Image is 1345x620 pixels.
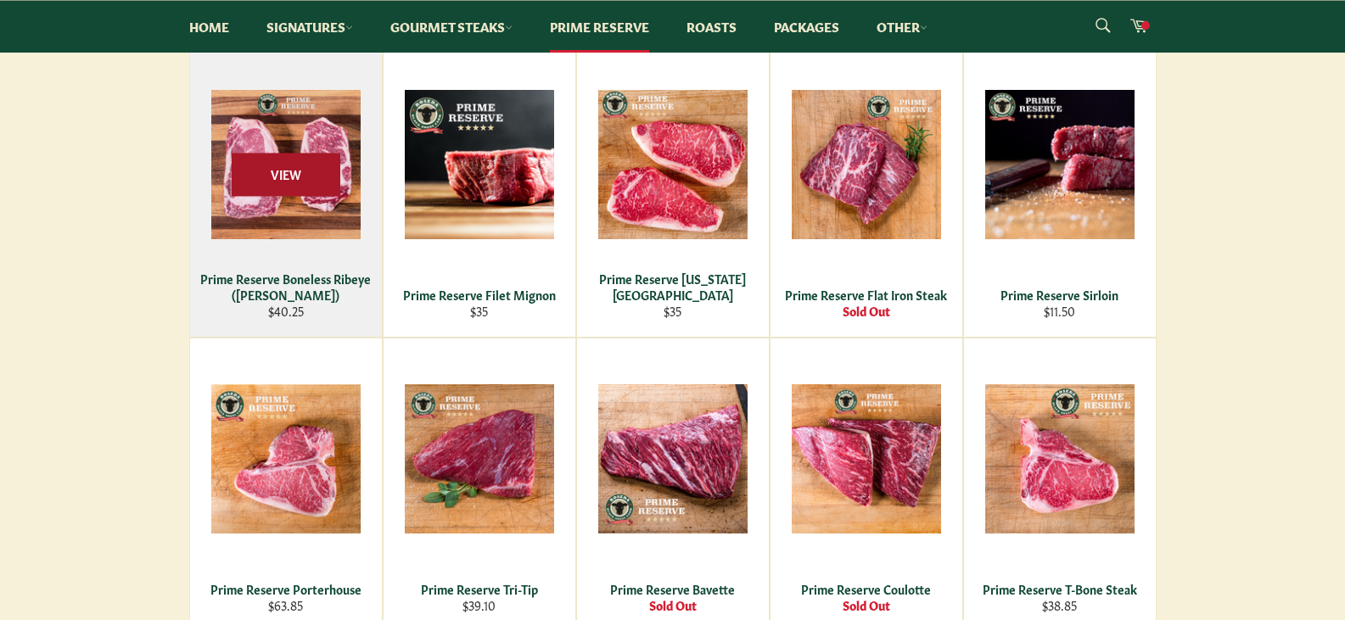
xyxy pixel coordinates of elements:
a: Prime Reserve [533,1,666,53]
a: Roasts [670,1,754,53]
img: Prime Reserve T-Bone Steak [985,384,1135,533]
a: Prime Reserve New York Strip Prime Reserve [US_STATE][GEOGRAPHIC_DATA] $35 [576,43,770,338]
div: $11.50 [974,303,1145,319]
a: Prime Reserve Filet Mignon Prime Reserve Filet Mignon $35 [383,43,576,338]
img: Prime Reserve Tri-Tip [405,384,554,533]
div: $63.85 [200,597,371,613]
div: Prime Reserve Sirloin [974,287,1145,303]
div: $35 [587,303,758,319]
img: Prime Reserve Coulotte [792,384,941,533]
img: Prime Reserve Flat Iron Steak [792,90,941,239]
img: Prime Reserve Sirloin [985,90,1135,239]
a: Prime Reserve Flat Iron Steak Prime Reserve Flat Iron Steak Sold Out [770,43,963,338]
div: Sold Out [781,597,951,613]
img: Prime Reserve Porterhouse [211,384,361,533]
div: Prime Reserve Boneless Ribeye ([PERSON_NAME]) [200,271,371,304]
img: Prime Reserve Bavette [598,384,748,533]
span: View [232,154,340,197]
a: Other [860,1,944,53]
div: Prime Reserve Filet Mignon [394,287,564,303]
div: $39.10 [394,597,564,613]
div: Prime Reserve Coulotte [781,581,951,597]
a: Home [172,1,246,53]
div: Sold Out [587,597,758,613]
a: Prime Reserve Boneless Ribeye (Delmonico) Prime Reserve Boneless Ribeye ([PERSON_NAME]) $40.25 View [189,43,383,338]
a: Gourmet Steaks [373,1,530,53]
div: Prime Reserve Tri-Tip [394,581,564,597]
div: Prime Reserve Flat Iron Steak [781,287,951,303]
div: Prime Reserve Bavette [587,581,758,597]
img: Prime Reserve Filet Mignon [405,90,554,239]
div: Sold Out [781,303,951,319]
img: Prime Reserve New York Strip [598,90,748,239]
a: Signatures [249,1,370,53]
div: $38.85 [974,597,1145,613]
a: Prime Reserve Sirloin Prime Reserve Sirloin $11.50 [963,43,1157,338]
div: Prime Reserve Porterhouse [200,581,371,597]
a: Packages [757,1,856,53]
div: Prime Reserve T-Bone Steak [974,581,1145,597]
div: $35 [394,303,564,319]
div: Prime Reserve [US_STATE][GEOGRAPHIC_DATA] [587,271,758,304]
